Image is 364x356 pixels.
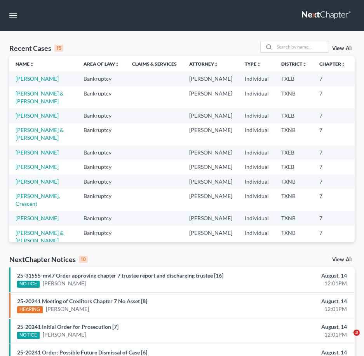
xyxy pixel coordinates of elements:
[77,174,126,189] td: Bankruptcy
[242,305,347,313] div: 12:01PM
[16,61,34,67] a: Nameunfold_more
[54,45,63,52] div: 15
[9,43,63,53] div: Recent Cases
[239,71,275,86] td: Individual
[313,71,352,86] td: 7
[313,174,352,189] td: 7
[16,112,59,119] a: [PERSON_NAME]
[239,123,275,145] td: Individual
[16,215,59,221] a: [PERSON_NAME]
[16,229,64,252] a: [PERSON_NAME] & [PERSON_NAME] [PERSON_NAME]
[275,86,313,108] td: TXNB
[77,123,126,145] td: Bankruptcy
[275,71,313,86] td: TXEB
[239,174,275,189] td: Individual
[338,330,356,348] iframe: Intercom live chat
[183,174,239,189] td: [PERSON_NAME]
[183,189,239,211] td: [PERSON_NAME]
[17,349,147,356] a: 25-20241 Order: Possible Future Dismissal of Case [6]
[275,189,313,211] td: TXNB
[242,331,347,339] div: 12:01PM
[239,211,275,226] td: Individual
[275,160,313,174] td: TXEB
[183,145,239,160] td: [PERSON_NAME]
[77,108,126,123] td: Bankruptcy
[17,323,118,330] a: 25-20241 Initial Order for Prosecution [7]
[242,280,347,287] div: 12:01PM
[341,62,346,67] i: unfold_more
[17,281,40,288] div: NOTICE
[16,193,60,207] a: [PERSON_NAME], Crescent
[77,145,126,160] td: Bankruptcy
[84,61,120,67] a: Area of Lawunfold_more
[183,86,239,108] td: [PERSON_NAME]
[239,86,275,108] td: Individual
[16,149,59,156] a: [PERSON_NAME]
[242,323,347,331] div: August, 14
[256,62,261,67] i: unfold_more
[275,123,313,145] td: TXNB
[46,305,89,313] a: [PERSON_NAME]
[183,226,239,255] td: [PERSON_NAME]
[332,46,352,51] a: View All
[17,306,43,313] div: HEARING
[239,160,275,174] td: Individual
[275,211,313,226] td: TXNB
[313,211,352,226] td: 7
[79,256,88,263] div: 10
[16,163,59,170] a: [PERSON_NAME]
[275,108,313,123] td: TXEB
[313,123,352,145] td: 7
[189,61,219,67] a: Attorneyunfold_more
[17,332,40,339] div: NOTICE
[275,174,313,189] td: TXNB
[16,178,59,185] a: [PERSON_NAME]
[77,160,126,174] td: Bankruptcy
[242,297,347,305] div: August, 14
[16,90,64,104] a: [PERSON_NAME] & [PERSON_NAME]
[302,62,307,67] i: unfold_more
[115,62,120,67] i: unfold_more
[77,71,126,86] td: Bankruptcy
[313,86,352,108] td: 7
[275,145,313,160] td: TXEB
[43,331,86,339] a: [PERSON_NAME]
[30,62,34,67] i: unfold_more
[245,61,261,67] a: Typeunfold_more
[313,189,352,211] td: 7
[17,272,223,279] a: 25-31555-mvl7 Order approving chapter 7 trustee report and discharging trustee [16]
[126,56,183,71] th: Claims & Services
[183,108,239,123] td: [PERSON_NAME]
[214,62,219,67] i: unfold_more
[313,160,352,174] td: 7
[332,257,352,262] a: View All
[313,226,352,255] td: 7
[77,211,126,226] td: Bankruptcy
[183,160,239,174] td: [PERSON_NAME]
[275,226,313,255] td: TXNB
[354,330,360,336] span: 3
[239,108,275,123] td: Individual
[313,145,352,160] td: 7
[274,41,329,52] input: Search by name...
[281,61,307,67] a: Districtunfold_more
[239,145,275,160] td: Individual
[77,226,126,255] td: Bankruptcy
[9,255,88,264] div: NextChapter Notices
[16,75,59,82] a: [PERSON_NAME]
[313,108,352,123] td: 7
[77,189,126,211] td: Bankruptcy
[16,127,64,141] a: [PERSON_NAME] & [PERSON_NAME]
[77,86,126,108] td: Bankruptcy
[17,298,147,304] a: 25-20241 Meeting of Creditors Chapter 7 No Asset [8]
[319,61,346,67] a: Chapterunfold_more
[183,211,239,226] td: [PERSON_NAME]
[183,123,239,145] td: [PERSON_NAME]
[43,280,86,287] a: [PERSON_NAME]
[183,71,239,86] td: [PERSON_NAME]
[242,272,347,280] div: August, 14
[239,189,275,211] td: Individual
[239,226,275,255] td: Individual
